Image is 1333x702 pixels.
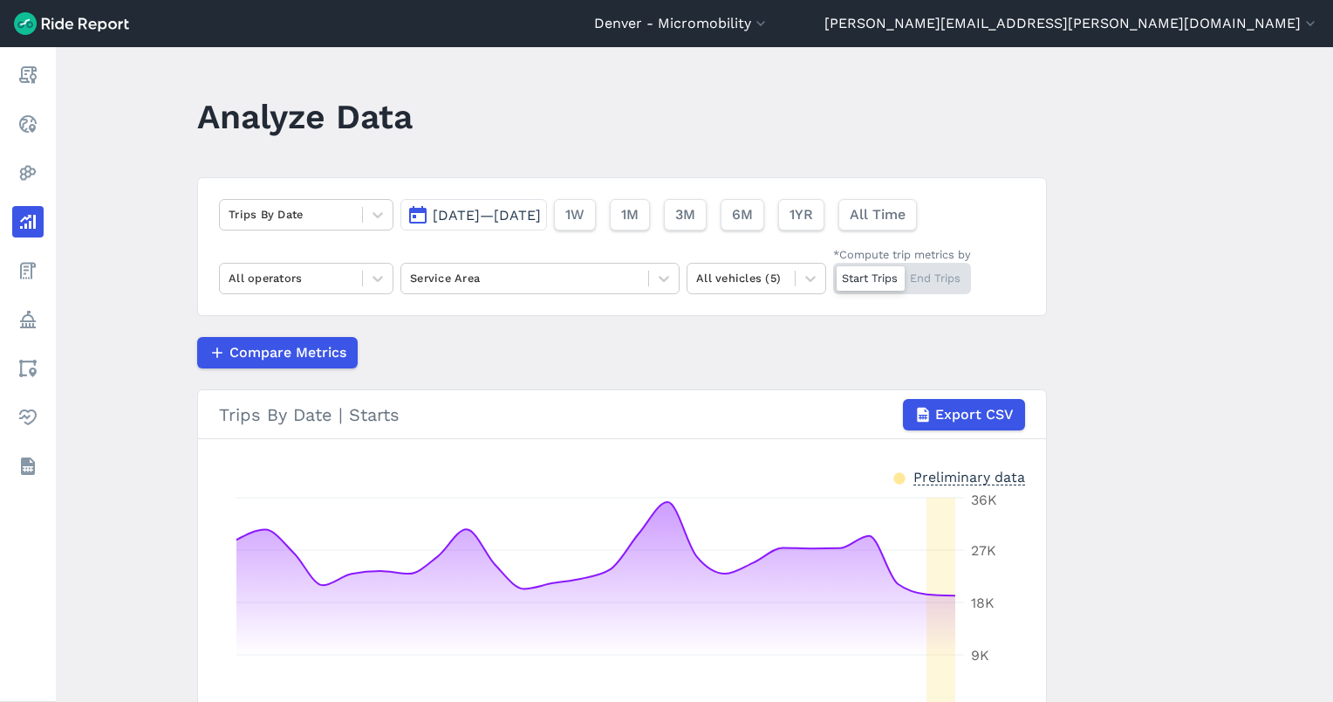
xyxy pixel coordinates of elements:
[913,467,1025,485] div: Preliminary data
[850,204,906,225] span: All Time
[12,255,44,286] a: Fees
[12,157,44,189] a: Heatmaps
[971,542,996,559] tspan: 27K
[12,304,44,335] a: Policy
[664,199,707,231] button: 3M
[12,451,44,482] a: Datasets
[12,402,44,433] a: Health
[400,199,547,231] button: [DATE]—[DATE]
[621,204,639,225] span: 1M
[971,647,989,664] tspan: 9K
[433,207,541,224] span: [DATE]—[DATE]
[824,13,1319,34] button: [PERSON_NAME][EMAIL_ADDRESS][PERSON_NAME][DOMAIN_NAME]
[778,199,824,231] button: 1YR
[554,199,596,231] button: 1W
[565,204,584,225] span: 1W
[971,595,995,611] tspan: 18K
[12,108,44,140] a: Realtime
[833,246,971,263] div: *Compute trip metrics by
[14,12,129,35] img: Ride Report
[229,342,346,363] span: Compare Metrics
[197,93,413,141] h1: Analyze Data
[935,404,1014,425] span: Export CSV
[12,59,44,91] a: Report
[594,13,769,34] button: Denver - Micromobility
[219,399,1025,430] div: Trips By Date | Starts
[971,492,997,508] tspan: 36K
[721,199,764,231] button: 6M
[732,204,753,225] span: 6M
[197,337,358,368] button: Compare Metrics
[610,199,650,231] button: 1M
[675,204,695,225] span: 3M
[12,206,44,237] a: Analyze
[12,353,44,384] a: Areas
[790,204,813,225] span: 1YR
[838,199,917,231] button: All Time
[903,399,1025,430] button: Export CSV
